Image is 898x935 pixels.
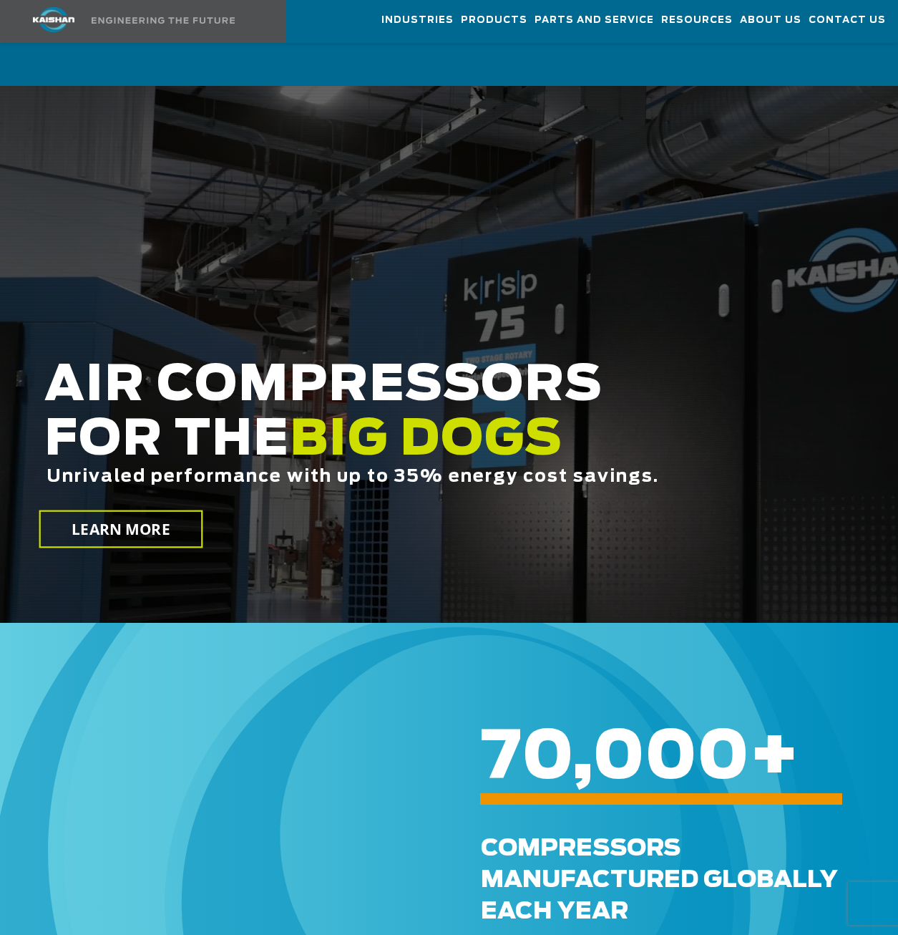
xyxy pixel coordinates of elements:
a: LEARN MORE [39,510,203,548]
img: Engineering the future [92,17,235,24]
span: BIG DOGS [290,416,563,465]
a: Products [461,1,527,39]
span: Industries [381,12,454,29]
a: Parts and Service [535,1,654,39]
span: 70,000 [481,725,749,791]
span: Products [461,12,527,29]
h2: AIR COMPRESSORS FOR THE [44,359,716,531]
a: About Us [740,1,801,39]
span: LEARN MORE [72,519,171,540]
span: Resources [661,12,733,29]
span: Parts and Service [535,12,654,29]
span: Unrivaled performance with up to 35% energy cost savings. [47,468,659,485]
a: Industries [381,1,454,39]
span: About Us [740,12,801,29]
span: Contact Us [809,12,886,29]
h6: + [481,748,862,767]
a: Contact Us [809,1,886,39]
a: Resources [661,1,733,39]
